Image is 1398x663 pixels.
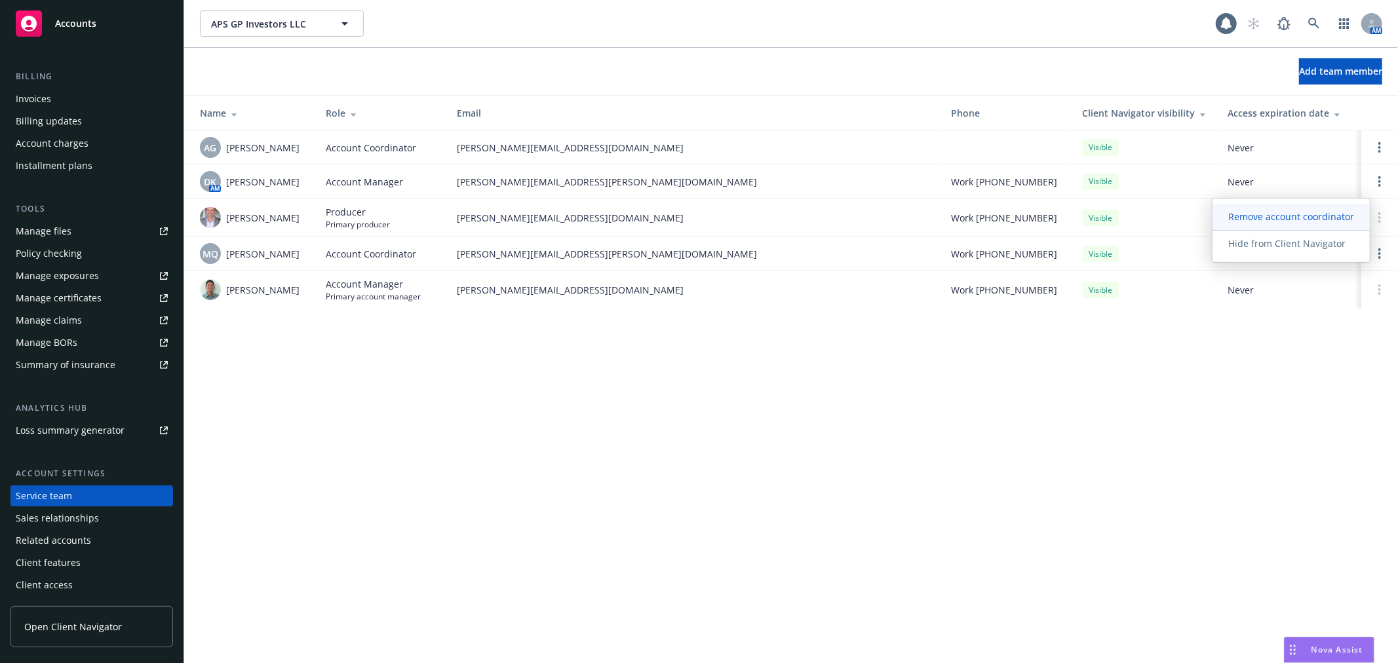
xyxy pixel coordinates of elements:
[24,620,122,634] span: Open Client Navigator
[457,283,930,297] span: [PERSON_NAME][EMAIL_ADDRESS][DOMAIN_NAME]
[10,288,173,309] a: Manage certificates
[10,70,173,83] div: Billing
[10,575,173,596] a: Client access
[10,88,173,109] a: Invoices
[457,247,930,261] span: [PERSON_NAME][EMAIL_ADDRESS][PERSON_NAME][DOMAIN_NAME]
[951,247,1057,261] span: Work [PHONE_NUMBER]
[1213,237,1361,250] span: Hide from Client Navigator
[1331,10,1357,37] a: Switch app
[10,243,173,264] a: Policy checking
[10,221,173,242] a: Manage files
[1301,10,1327,37] a: Search
[1228,283,1351,297] span: Never
[1228,106,1351,120] div: Access expiration date
[457,106,930,120] div: Email
[10,155,173,176] a: Installment plans
[326,277,421,291] span: Account Manager
[10,552,173,573] a: Client features
[16,243,82,264] div: Policy checking
[1372,140,1388,155] a: Open options
[10,467,173,480] div: Account settings
[457,141,930,155] span: [PERSON_NAME][EMAIL_ADDRESS][DOMAIN_NAME]
[204,175,217,189] span: DK
[55,18,96,29] span: Accounts
[951,211,1057,225] span: Work [PHONE_NUMBER]
[204,141,217,155] span: AG
[326,175,403,189] span: Account Manager
[10,111,173,132] a: Billing updates
[16,310,82,331] div: Manage claims
[10,5,173,42] a: Accounts
[226,141,300,155] span: [PERSON_NAME]
[226,283,300,297] span: [PERSON_NAME]
[1213,210,1370,223] span: Remove account coordinator
[10,310,173,331] a: Manage claims
[10,485,173,506] a: Service team
[1241,10,1267,37] a: Start snowing
[16,265,99,286] div: Manage exposures
[10,265,173,286] a: Manage exposures
[326,106,436,120] div: Role
[1284,637,1374,663] button: Nova Assist
[200,207,221,228] img: photo
[1082,173,1119,189] div: Visible
[226,175,300,189] span: [PERSON_NAME]
[326,247,416,261] span: Account Coordinator
[1228,141,1351,155] span: Never
[10,420,173,441] a: Loss summary generator
[326,205,390,219] span: Producer
[200,279,221,300] img: photo
[1311,644,1363,655] span: Nova Assist
[200,106,305,120] div: Name
[10,402,173,415] div: Analytics hub
[951,283,1057,297] span: Work [PHONE_NUMBER]
[16,530,91,551] div: Related accounts
[1228,175,1351,189] span: Never
[16,221,71,242] div: Manage files
[16,485,72,506] div: Service team
[16,111,82,132] div: Billing updates
[211,17,324,31] span: APS GP Investors LLC
[1082,210,1119,226] div: Visible
[16,288,102,309] div: Manage certificates
[200,10,364,37] button: APS GP Investors LLC
[326,219,390,230] span: Primary producer
[1082,282,1119,298] div: Visible
[326,141,416,155] span: Account Coordinator
[16,354,115,375] div: Summary of insurance
[1082,246,1119,262] div: Visible
[10,202,173,216] div: Tools
[1082,139,1119,155] div: Visible
[203,247,218,261] span: MQ
[10,530,173,551] a: Related accounts
[1285,637,1301,662] div: Drag to move
[226,211,300,225] span: [PERSON_NAME]
[16,420,125,441] div: Loss summary generator
[1299,65,1382,77] span: Add team member
[226,247,300,261] span: [PERSON_NAME]
[16,552,81,573] div: Client features
[10,332,173,353] a: Manage BORs
[1082,106,1207,120] div: Client Navigator visibility
[16,155,92,176] div: Installment plans
[10,354,173,375] a: Summary of insurance
[1372,174,1388,189] a: Open options
[1271,10,1297,37] a: Report a Bug
[457,175,930,189] span: [PERSON_NAME][EMAIL_ADDRESS][PERSON_NAME][DOMAIN_NAME]
[1372,246,1388,261] a: Open options
[16,133,88,154] div: Account charges
[951,106,1061,120] div: Phone
[951,175,1057,189] span: Work [PHONE_NUMBER]
[10,508,173,529] a: Sales relationships
[1299,58,1382,85] button: Add team member
[16,508,99,529] div: Sales relationships
[10,133,173,154] a: Account charges
[326,291,421,302] span: Primary account manager
[16,332,77,353] div: Manage BORs
[16,88,51,109] div: Invoices
[457,211,930,225] span: [PERSON_NAME][EMAIL_ADDRESS][DOMAIN_NAME]
[16,575,73,596] div: Client access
